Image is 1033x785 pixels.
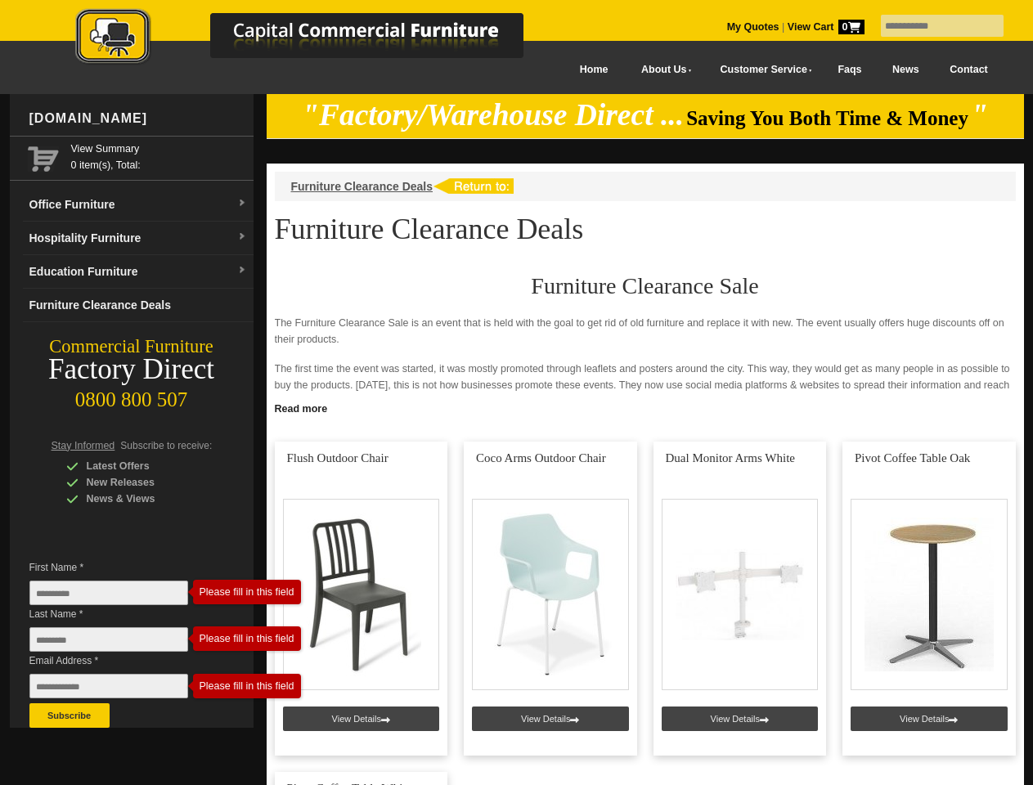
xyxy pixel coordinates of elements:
[877,52,934,88] a: News
[200,680,294,692] div: Please fill in this field
[433,178,514,194] img: return to
[267,397,1024,417] a: Click to read more
[823,52,878,88] a: Faqs
[23,289,254,322] a: Furniture Clearance Deals
[971,98,988,132] em: "
[275,213,1016,244] h1: Furniture Clearance Deals
[10,358,254,381] div: Factory Direct
[934,52,1003,88] a: Contact
[29,606,213,622] span: Last Name *
[66,491,222,507] div: News & Views
[237,199,247,209] img: dropdown
[623,52,702,88] a: About Us
[29,581,188,605] input: First Name *
[237,232,247,242] img: dropdown
[237,266,247,276] img: dropdown
[291,180,433,193] a: Furniture Clearance Deals
[788,21,865,33] strong: View Cart
[29,653,213,669] span: Email Address *
[52,440,115,451] span: Stay Informed
[71,141,247,157] a: View Summary
[66,458,222,474] div: Latest Offers
[66,474,222,491] div: New Releases
[275,274,1016,298] h2: Furniture Clearance Sale
[29,627,188,652] input: Last Name *
[302,98,684,132] em: "Factory/Warehouse Direct ...
[838,20,865,34] span: 0
[120,440,212,451] span: Subscribe to receive:
[29,703,110,728] button: Subscribe
[275,361,1016,410] p: The first time the event was started, it was mostly promoted through leaflets and posters around ...
[71,141,247,171] span: 0 item(s), Total:
[23,222,254,255] a: Hospitality Furnituredropdown
[10,335,254,358] div: Commercial Furniture
[23,94,254,143] div: [DOMAIN_NAME]
[702,52,822,88] a: Customer Service
[10,380,254,411] div: 0800 800 507
[275,315,1016,348] p: The Furniture Clearance Sale is an event that is held with the goal to get rid of old furniture a...
[30,8,603,73] a: Capital Commercial Furniture Logo
[23,255,254,289] a: Education Furnituredropdown
[30,8,603,68] img: Capital Commercial Furniture Logo
[200,586,294,598] div: Please fill in this field
[784,21,864,33] a: View Cart0
[29,559,213,576] span: First Name *
[200,633,294,644] div: Please fill in this field
[29,674,188,698] input: Email Address *
[23,188,254,222] a: Office Furnituredropdown
[727,21,779,33] a: My Quotes
[686,107,968,129] span: Saving You Both Time & Money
